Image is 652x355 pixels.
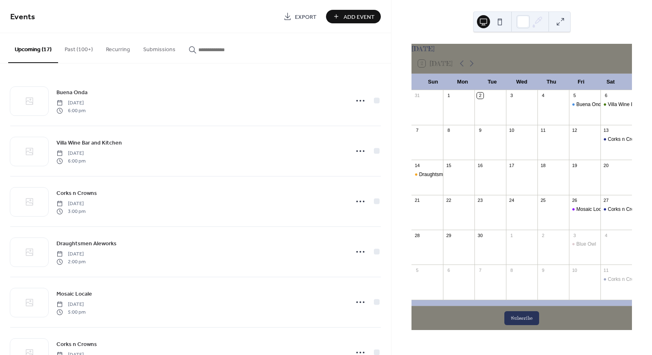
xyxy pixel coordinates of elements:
[540,197,546,204] div: 25
[56,200,85,208] span: [DATE]
[8,33,58,63] button: Upcoming (17)
[56,107,85,114] span: 6:00 pm
[344,13,375,21] span: Add Event
[603,232,609,238] div: 4
[99,33,137,62] button: Recurring
[414,162,420,168] div: 14
[603,127,609,133] div: 13
[508,162,515,168] div: 17
[414,267,420,273] div: 5
[445,232,452,238] div: 29
[419,171,469,178] div: Draughtsmen Aleworks
[540,93,546,99] div: 4
[445,93,452,99] div: 1
[56,150,85,157] span: [DATE]
[603,197,609,204] div: 27
[56,301,85,308] span: [DATE]
[571,93,578,99] div: 5
[137,33,182,62] button: Submissions
[56,240,117,248] span: Draughtsmen Aleworks
[56,138,122,147] a: Villa Wine Bar and Kitchen
[576,241,596,248] div: Blue Owl
[571,197,578,204] div: 26
[56,308,85,316] span: 5:00 pm
[477,197,483,204] div: 23
[508,127,515,133] div: 10
[571,127,578,133] div: 12
[603,93,609,99] div: 6
[56,340,97,349] span: Corks n Crowns
[603,162,609,168] div: 20
[596,74,625,90] div: Sat
[56,157,85,165] span: 6:00 pm
[540,267,546,273] div: 9
[326,10,381,23] button: Add Event
[603,267,609,273] div: 11
[504,311,539,325] button: Subscribe
[56,339,97,349] a: Corks n Crowns
[477,74,507,90] div: Tue
[608,206,643,213] div: Corks n Crowns
[56,208,85,215] span: 3:00 pm
[56,189,97,198] span: Corks n Crowns
[414,197,420,204] div: 21
[448,74,477,90] div: Mon
[418,74,447,90] div: Sun
[576,206,608,213] div: Mosaic Locale
[571,267,578,273] div: 10
[600,136,632,143] div: Corks n Crowns
[569,241,600,248] div: Blue Owl
[508,93,515,99] div: 3
[477,267,483,273] div: 7
[576,101,604,108] div: Buena Onda
[10,9,35,25] span: Events
[58,33,99,62] button: Past (100+)
[414,127,420,133] div: 7
[56,99,85,107] span: [DATE]
[608,276,643,283] div: Corks n Crowns
[600,276,632,283] div: Corks n Crowns
[56,290,92,298] span: Mosaic Locale
[56,289,92,298] a: Mosaic Locale
[566,74,596,90] div: Fri
[508,232,515,238] div: 1
[411,171,443,178] div: Draughtsmen Aleworks
[540,232,546,238] div: 2
[600,206,632,213] div: Corks n Crowns
[411,44,632,54] div: [DATE]
[477,162,483,168] div: 16
[508,267,515,273] div: 8
[571,232,578,238] div: 3
[56,188,97,198] a: Corks n Crowns
[569,101,600,108] div: Buena Onda
[608,136,643,143] div: Corks n Crowns
[414,93,420,99] div: 31
[445,267,452,273] div: 6
[414,232,420,238] div: 28
[571,162,578,168] div: 19
[477,127,483,133] div: 9
[477,232,483,238] div: 30
[569,206,600,213] div: Mosaic Locale
[56,139,122,147] span: Villa Wine Bar and Kitchen
[540,127,546,133] div: 11
[540,162,546,168] div: 18
[295,13,317,21] span: Export
[56,239,117,248] a: Draughtsmen Aleworks
[56,251,85,258] span: [DATE]
[508,197,515,204] div: 24
[507,74,537,90] div: Wed
[537,74,566,90] div: Thu
[277,10,323,23] a: Export
[600,101,632,108] div: Villa Wine Bar and Kitchen
[56,88,88,97] a: Buena Onda
[477,93,483,99] div: 2
[445,127,452,133] div: 8
[56,258,85,265] span: 2:00 pm
[445,162,452,168] div: 15
[445,197,452,204] div: 22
